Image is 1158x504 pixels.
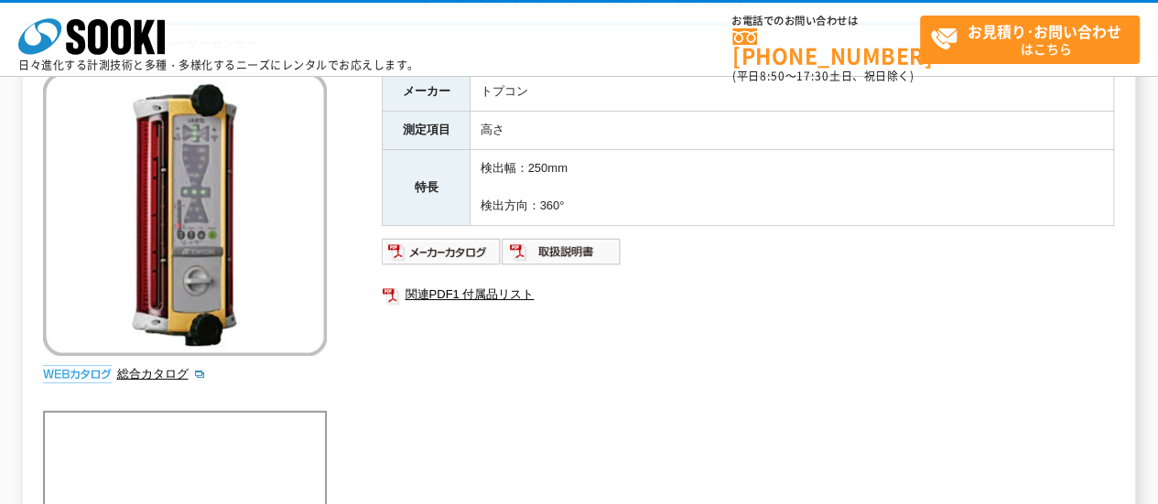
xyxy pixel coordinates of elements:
[930,16,1139,62] span: はこちら
[732,16,920,27] span: お電話でのお問い合わせは
[502,249,622,263] a: 取扱説明書
[43,365,112,383] img: webカタログ
[116,367,206,381] a: 総合カタログ
[920,16,1140,64] a: お見積り･お問い合わせはこちら
[502,237,622,266] img: 取扱説明書
[760,68,785,84] span: 8:50
[471,73,1114,112] td: トプコン
[968,20,1121,42] strong: お見積り･お問い合わせ
[383,73,471,112] th: メーカー
[471,149,1114,225] td: 検出幅：250mm 検出方向：360°
[382,283,1114,306] a: 関連PDF1 付属品リスト
[471,111,1114,149] td: 高さ
[732,68,914,84] span: (平日 ～ 土日、祝日除く)
[383,111,471,149] th: 測定項目
[383,149,471,225] th: 特長
[382,237,502,266] img: メーカーカタログ
[796,68,829,84] span: 17:30
[43,72,327,356] img: レーザーセンサー LS-B110
[732,28,920,66] a: [PHONE_NUMBER]
[382,249,502,263] a: メーカーカタログ
[18,59,419,70] p: 日々進化する計測技術と多種・多様化するニーズにレンタルでお応えします。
